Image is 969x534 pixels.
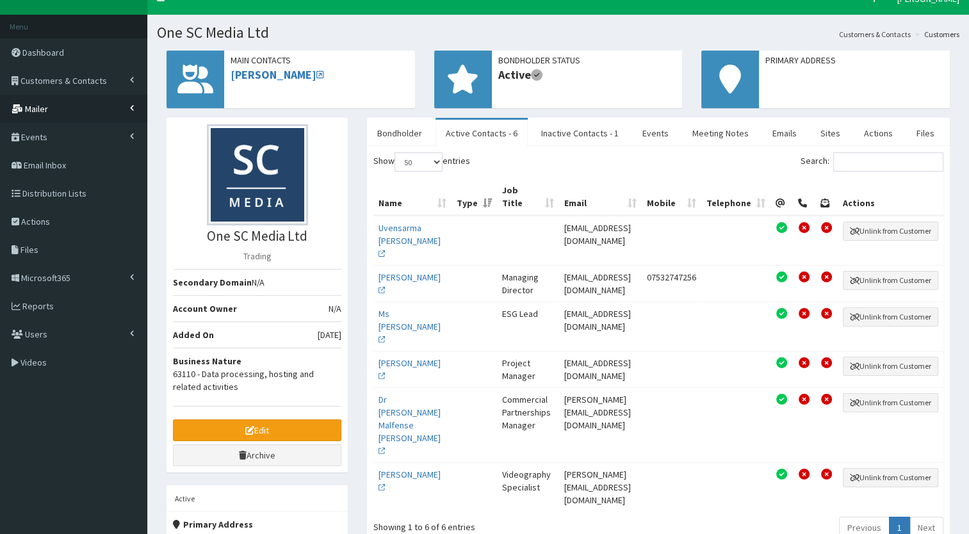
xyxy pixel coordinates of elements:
td: Managing Director [497,265,560,302]
button: Unlink from Customer [843,307,938,327]
span: [DATE] [318,328,341,341]
td: [EMAIL_ADDRESS][DOMAIN_NAME] [559,216,642,265]
strong: Primary Address [173,519,253,530]
label: Show entries [373,152,470,172]
a: Customers & Contacts [839,29,911,40]
a: Ms [PERSON_NAME] [379,308,441,345]
span: Users [25,328,47,340]
button: Unlink from Customer [843,468,938,487]
a: Dr [PERSON_NAME] Malfense [PERSON_NAME] [379,394,441,457]
a: Actions [854,120,903,147]
td: [EMAIL_ADDRESS][DOMAIN_NAME] [559,302,642,351]
a: Files [906,120,945,147]
span: Bondholder Status [498,54,676,67]
span: Microsoft365 [21,272,70,284]
span: Customers & Contacts [20,75,107,86]
span: Mailer [25,103,48,115]
span: Events [21,131,47,143]
li: N/A [173,269,341,296]
th: Telephone Permission [793,179,815,216]
span: Files [20,244,38,255]
a: [PERSON_NAME] [379,357,441,382]
p: Trading [173,250,341,263]
td: [PERSON_NAME][EMAIL_ADDRESS][DOMAIN_NAME] [559,387,642,462]
a: Events [632,120,679,147]
a: Active Contacts - 6 [436,120,528,147]
a: [PERSON_NAME] [379,271,441,296]
span: Distribution Lists [22,188,86,199]
a: Inactive Contacts - 1 [531,120,629,147]
label: Search: [801,152,943,172]
span: Reports [22,300,54,312]
span: Videos [20,357,47,368]
span: Email Inbox [24,159,66,171]
th: Actions [838,179,943,216]
td: 07532747256 [642,265,701,302]
span: N/A [329,302,341,315]
a: Bondholder [367,120,432,147]
h1: One SC Media Ltd [157,24,959,41]
a: Emails [762,120,807,147]
th: Mobile: activate to sort column ascending [642,179,701,216]
select: Showentries [395,152,443,172]
small: Active [175,494,195,503]
td: Commercial Partnerships Manager [497,387,560,462]
b: Secondary Domain [173,277,252,288]
b: Account Owner [173,303,237,314]
a: Uvensarma [PERSON_NAME] [379,222,441,259]
a: Meeting Notes [682,120,759,147]
input: Search: [833,152,943,172]
th: Post Permission [815,179,838,216]
button: Unlink from Customer [843,393,938,412]
span: Active [498,67,676,83]
a: Sites [810,120,851,147]
button: Unlink from Customer [843,357,938,376]
td: Videography Specialist [497,462,560,512]
td: Project Manager [497,351,560,387]
span: Main Contacts [231,54,409,67]
td: ESG Lead [497,302,560,351]
td: [PERSON_NAME][EMAIL_ADDRESS][DOMAIN_NAME] [559,462,642,512]
th: Telephone: activate to sort column ascending [701,179,770,216]
button: Unlink from Customer [843,271,938,290]
span: Primary Address [765,54,943,67]
span: Dashboard [22,47,64,58]
a: Edit [173,419,341,441]
b: Business Nature [173,355,241,367]
h3: One SC Media Ltd [173,229,341,243]
a: [PERSON_NAME] [231,67,324,82]
th: Job Title: activate to sort column ascending [497,179,560,216]
th: Email: activate to sort column ascending [559,179,642,216]
td: [EMAIL_ADDRESS][DOMAIN_NAME] [559,351,642,387]
a: [PERSON_NAME] [379,469,441,493]
li: Customers [912,29,959,40]
p: 63110 - Data processing, hosting and related activities [173,368,341,393]
th: Type: activate to sort column ascending [452,179,497,216]
td: [EMAIL_ADDRESS][DOMAIN_NAME] [559,265,642,302]
div: Showing 1 to 6 of 6 entries [373,515,601,533]
th: Email Permission [770,179,793,216]
span: Actions [21,216,50,227]
a: Archive [173,444,341,466]
b: Added On [173,329,214,341]
th: Name: activate to sort column ascending [373,179,451,216]
button: Unlink from Customer [843,222,938,241]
